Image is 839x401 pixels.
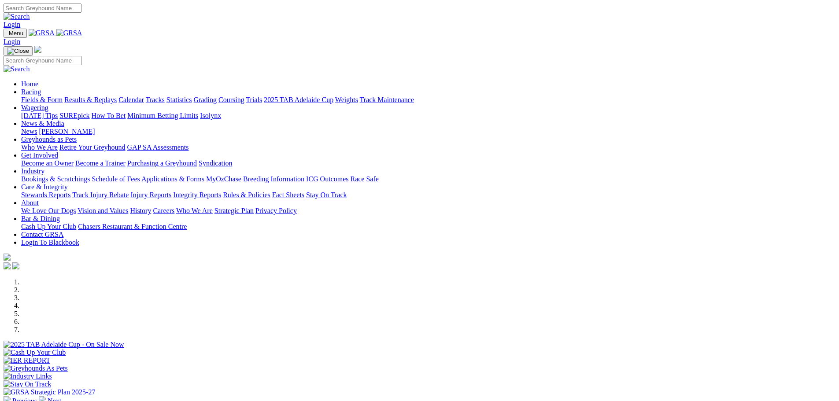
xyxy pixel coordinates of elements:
a: Wagering [21,104,48,111]
img: logo-grsa-white.png [34,46,41,53]
a: GAP SA Assessments [127,143,189,151]
a: Get Involved [21,151,58,159]
input: Search [4,4,81,13]
a: Home [21,80,38,88]
a: Applications & Forms [141,175,204,183]
a: Login [4,21,20,28]
img: Cash Up Your Club [4,349,66,357]
span: Menu [9,30,23,37]
a: Who We Are [176,207,213,214]
img: facebook.svg [4,262,11,269]
img: Greyhounds As Pets [4,364,68,372]
a: [DATE] Tips [21,112,58,119]
a: Schedule of Fees [92,175,140,183]
a: Greyhounds as Pets [21,136,77,143]
img: IER REPORT [4,357,50,364]
a: Login [4,38,20,45]
div: Wagering [21,112,835,120]
img: Stay On Track [4,380,51,388]
img: 2025 TAB Adelaide Cup - On Sale Now [4,341,124,349]
a: About [21,199,39,206]
a: Industry [21,167,44,175]
a: Calendar [118,96,144,103]
div: Industry [21,175,835,183]
a: Integrity Reports [173,191,221,199]
a: News [21,128,37,135]
a: Breeding Information [243,175,304,183]
img: GRSA Strategic Plan 2025-27 [4,388,95,396]
a: Fact Sheets [272,191,304,199]
img: Search [4,65,30,73]
a: MyOzChase [206,175,241,183]
a: Track Injury Rebate [72,191,129,199]
img: GRSA [56,29,82,37]
a: Contact GRSA [21,231,63,238]
div: Greyhounds as Pets [21,143,835,151]
a: SUREpick [59,112,89,119]
a: Privacy Policy [255,207,297,214]
a: Minimum Betting Limits [127,112,198,119]
a: Stay On Track [306,191,347,199]
div: Racing [21,96,835,104]
a: Careers [153,207,174,214]
a: ICG Outcomes [306,175,348,183]
a: [PERSON_NAME] [39,128,95,135]
a: Statistics [166,96,192,103]
img: GRSA [29,29,55,37]
div: News & Media [21,128,835,136]
a: Become an Owner [21,159,74,167]
button: Toggle navigation [4,46,33,56]
img: twitter.svg [12,262,19,269]
a: 2025 TAB Adelaide Cup [264,96,333,103]
a: Bar & Dining [21,215,60,222]
a: Bookings & Scratchings [21,175,90,183]
a: Race Safe [350,175,378,183]
a: Chasers Restaurant & Function Centre [78,223,187,230]
img: Industry Links [4,372,52,380]
a: Fields & Form [21,96,63,103]
a: How To Bet [92,112,126,119]
a: Purchasing a Greyhound [127,159,197,167]
img: Search [4,13,30,21]
img: Close [7,48,29,55]
a: Rules & Policies [223,191,270,199]
a: Strategic Plan [214,207,254,214]
div: Bar & Dining [21,223,835,231]
a: Injury Reports [130,191,171,199]
div: Care & Integrity [21,191,835,199]
a: Track Maintenance [360,96,414,103]
a: Weights [335,96,358,103]
a: Become a Trainer [75,159,126,167]
a: Vision and Values [78,207,128,214]
a: Who We Are [21,143,58,151]
a: Care & Integrity [21,183,68,191]
a: Trials [246,96,262,103]
a: Stewards Reports [21,191,70,199]
input: Search [4,56,81,65]
a: Racing [21,88,41,96]
a: We Love Our Dogs [21,207,76,214]
a: News & Media [21,120,64,127]
a: Tracks [146,96,165,103]
a: Login To Blackbook [21,239,79,246]
a: Isolynx [200,112,221,119]
img: logo-grsa-white.png [4,254,11,261]
a: Results & Replays [64,96,117,103]
a: Cash Up Your Club [21,223,76,230]
div: About [21,207,835,215]
a: Coursing [218,96,244,103]
a: Retire Your Greyhound [59,143,126,151]
a: History [130,207,151,214]
a: Grading [194,96,217,103]
button: Toggle navigation [4,29,27,38]
div: Get Involved [21,159,835,167]
a: Syndication [199,159,232,167]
